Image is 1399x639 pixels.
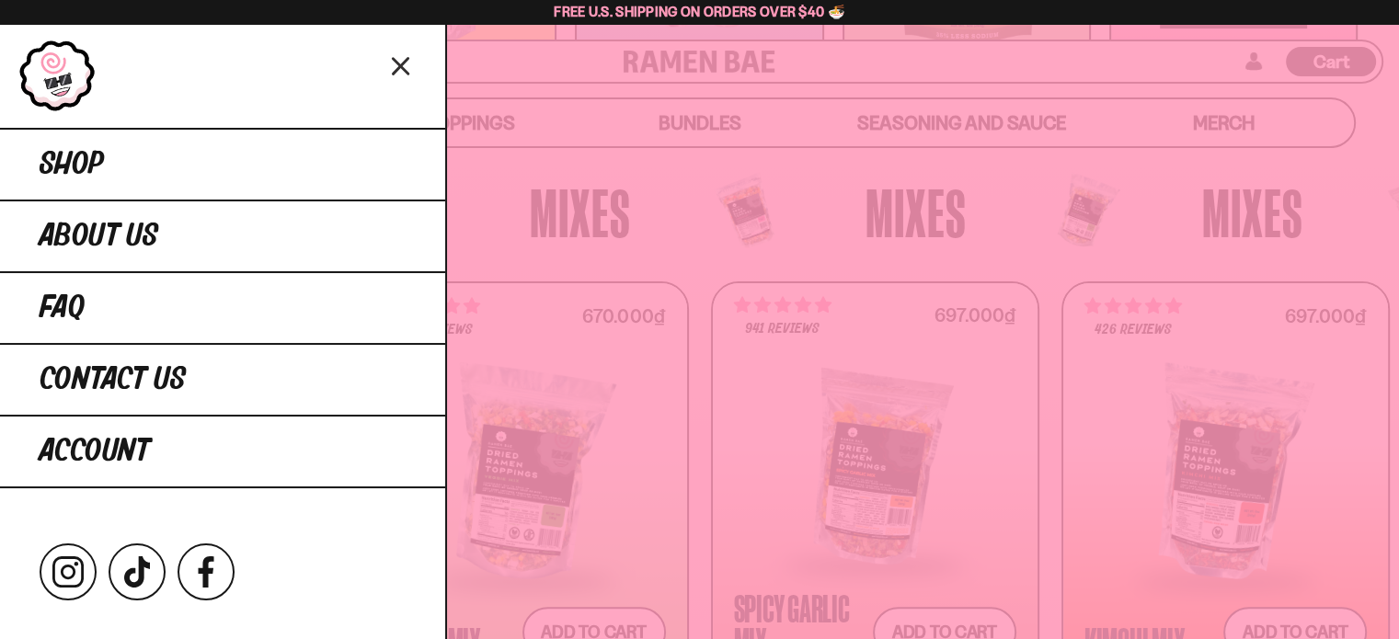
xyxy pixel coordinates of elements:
[554,3,845,20] span: Free U.S. Shipping on Orders over $40 🍜
[385,49,418,81] button: Close menu
[40,291,85,325] span: FAQ
[40,220,158,253] span: About Us
[40,148,104,181] span: Shop
[40,435,150,468] span: Account
[40,363,186,396] span: Contact Us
